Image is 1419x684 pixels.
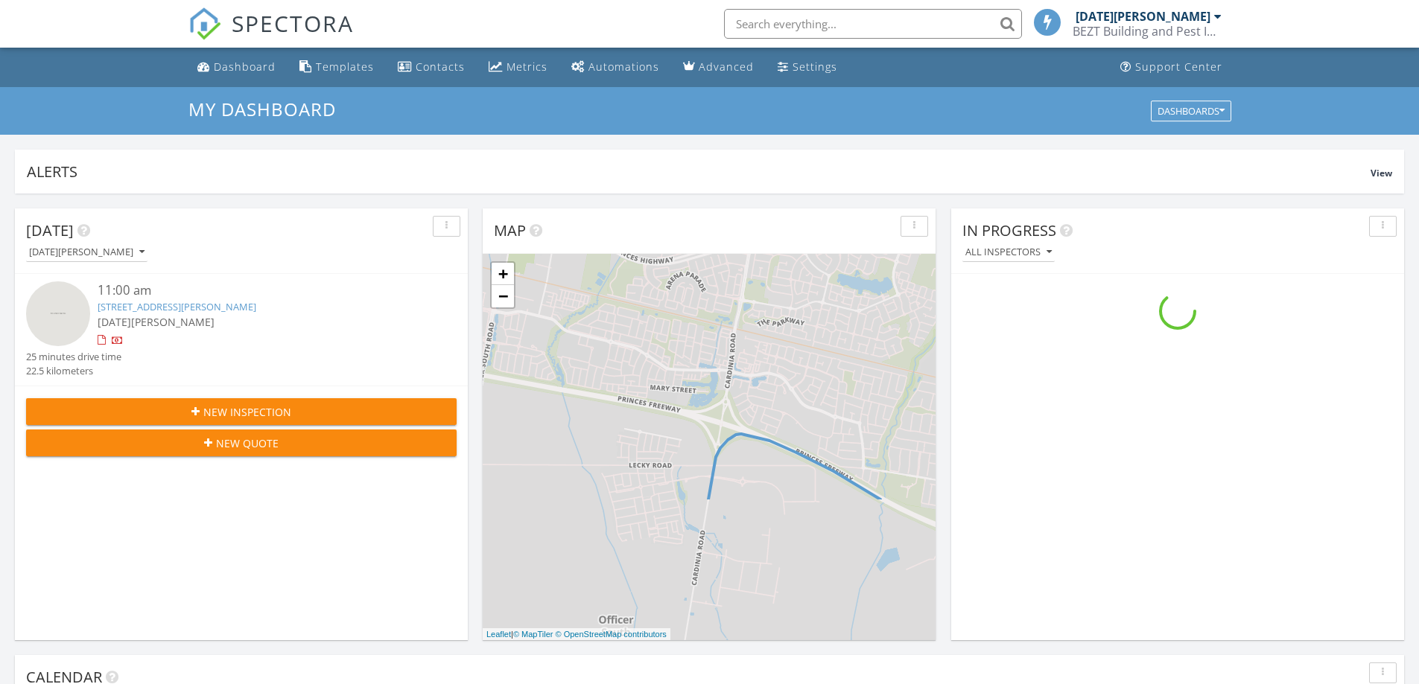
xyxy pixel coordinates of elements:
a: Contacts [392,54,471,81]
span: [DATE][PERSON_NAME] [98,315,215,329]
a: 11:00 am [STREET_ADDRESS][PERSON_NAME] [DATE][PERSON_NAME] 25 minutes drive time 22.5 kilometers [26,281,457,378]
div: Alerts [27,162,1371,182]
a: Zoom in [492,263,514,285]
input: Search everything... [724,9,1022,39]
span: Map [494,220,526,240]
a: Dashboard [191,54,282,81]
div: 22.5 kilometers [26,364,121,378]
a: Support Center [1114,54,1228,81]
img: streetview [26,281,90,345]
div: [DATE][PERSON_NAME] [1076,9,1210,24]
span: [DATE] [26,220,74,240]
div: Dashboard [214,60,276,74]
div: Support Center [1135,60,1222,74]
button: New Quote [26,429,457,456]
button: [DATE][PERSON_NAME] [26,243,147,263]
span: In Progress [962,220,1056,240]
a: [STREET_ADDRESS][PERSON_NAME] [98,300,256,313]
button: New Inspection [26,398,457,425]
span: New Quote [216,435,279,451]
a: Metrics [483,54,553,81]
div: 25 minutes drive time [26,350,121,364]
div: Settings [793,60,837,74]
div: | [483,628,670,641]
button: Dashboards [1151,100,1231,121]
div: Automations [588,60,659,74]
div: Metrics [507,60,547,74]
a: © OpenStreetMap contributors [556,630,667,639]
button: All Inspectors [962,243,1055,263]
a: Leaflet [486,630,511,639]
a: Zoom out [492,285,514,307]
a: Advanced [677,54,760,81]
img: The Best Home Inspection Software - Spectora [188,7,221,40]
span: New Inspection [203,404,291,420]
a: Templates [293,54,380,81]
div: 11:00 am [98,281,421,300]
span: SPECTORA [232,7,354,39]
div: [DATE][PERSON_NAME] [29,247,145,258]
a: Automations (Basic) [565,54,665,81]
a: Settings [772,54,843,81]
div: Templates [316,60,374,74]
a: © MapTiler [513,630,553,639]
div: Contacts [416,60,465,74]
div: All Inspectors [965,247,1052,258]
div: Dashboards [1158,106,1225,116]
a: SPECTORA [188,20,354,51]
div: Advanced [699,60,754,74]
span: My Dashboard [188,97,336,121]
span: View [1371,167,1392,179]
div: BEZT Building and Pest Inspections Victoria [1073,24,1222,39]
